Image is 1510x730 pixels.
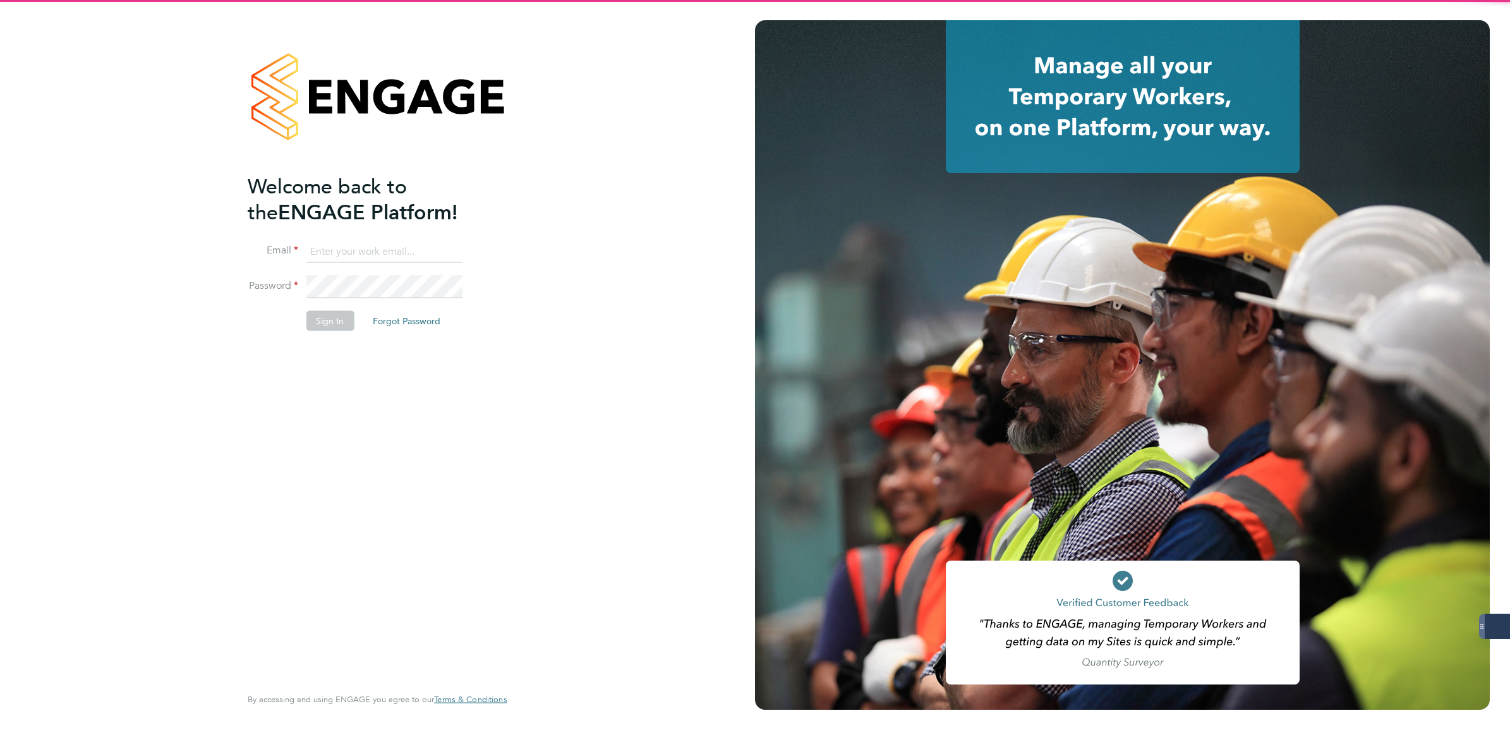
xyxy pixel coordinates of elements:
button: Sign In [306,311,354,331]
span: Terms & Conditions [434,694,507,705]
h2: ENGAGE Platform! [248,173,494,225]
label: Email [248,244,298,257]
a: Terms & Conditions [434,695,507,705]
label: Password [248,279,298,293]
span: Welcome back to the [248,174,407,224]
input: Enter your work email... [306,240,462,263]
button: Forgot Password [363,311,450,331]
span: By accessing and using ENGAGE you agree to our [248,694,507,705]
